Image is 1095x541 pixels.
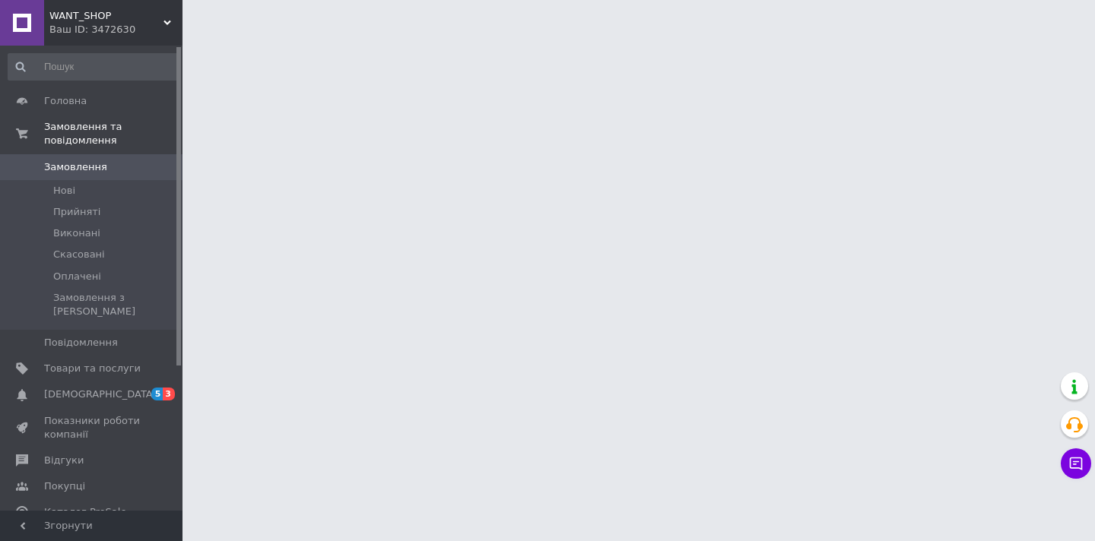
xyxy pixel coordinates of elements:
[44,336,118,350] span: Повідомлення
[151,388,163,400] span: 5
[53,184,75,198] span: Нові
[44,414,141,441] span: Показники роботи компанії
[44,479,85,493] span: Покупці
[53,226,100,240] span: Виконані
[44,388,157,401] span: [DEMOGRAPHIC_DATA]
[44,120,182,147] span: Замовлення та повідомлення
[44,94,87,108] span: Головна
[44,362,141,375] span: Товари та послуги
[8,53,179,81] input: Пошук
[44,160,107,174] span: Замовлення
[53,205,100,219] span: Прийняті
[163,388,175,400] span: 3
[53,248,105,261] span: Скасовані
[1061,448,1091,479] button: Чат з покупцем
[53,270,101,283] span: Оплачені
[49,23,182,36] div: Ваш ID: 3472630
[44,454,84,467] span: Відгуки
[53,291,178,318] span: Замовлення з [PERSON_NAME]
[49,9,163,23] span: WANT_SHOP
[44,505,126,519] span: Каталог ProSale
